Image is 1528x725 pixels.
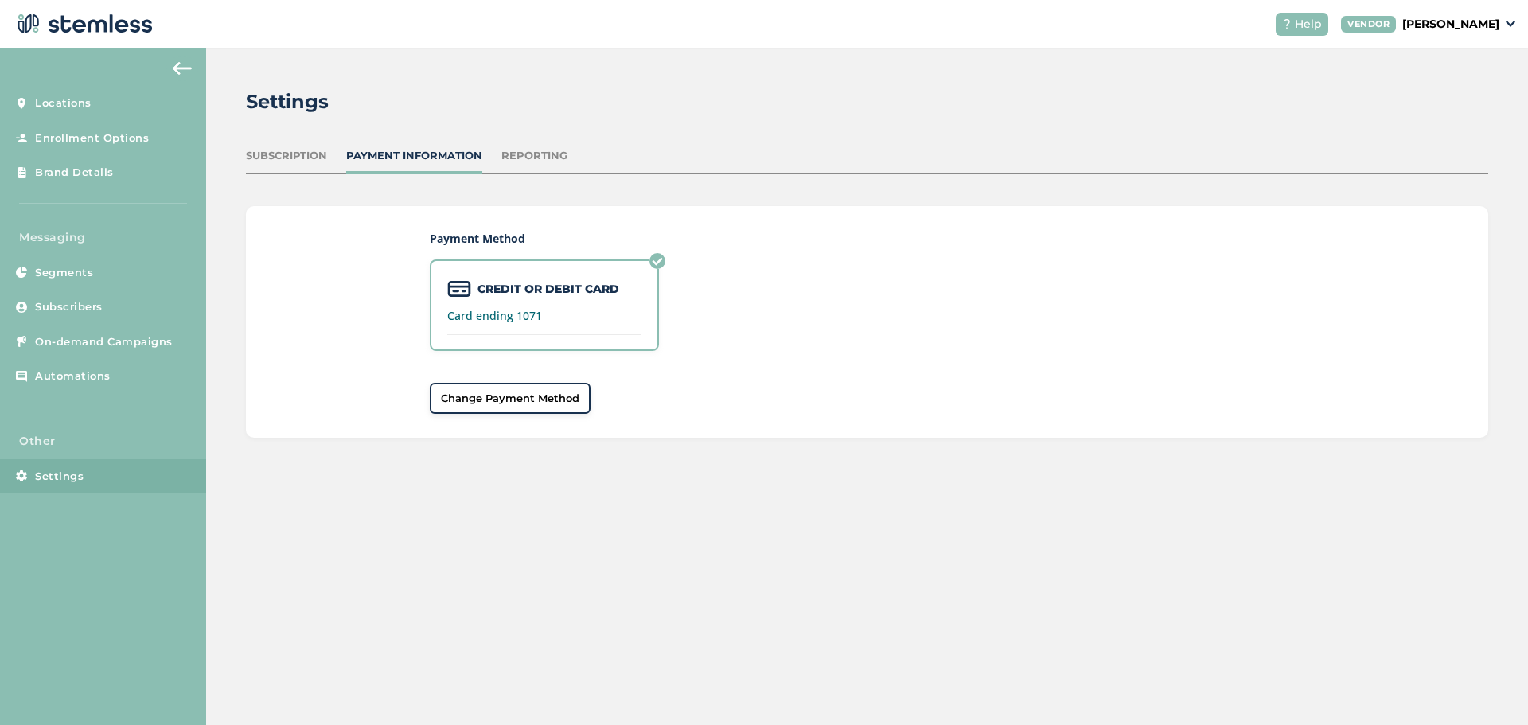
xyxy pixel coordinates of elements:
[346,148,482,164] div: Payment Information
[1506,21,1515,27] img: icon_down-arrow-small-66adaf34.svg
[430,230,1305,247] label: Payment Method
[477,281,619,298] label: CREDIT OR DEBIT CARD
[441,391,579,407] span: Change Payment Method
[35,334,173,350] span: On-demand Campaigns
[35,469,84,485] span: Settings
[35,95,92,111] span: Locations
[35,265,93,281] span: Segments
[1341,16,1396,33] div: VENDOR
[1295,16,1322,33] span: Help
[35,299,103,315] span: Subscribers
[246,88,329,116] h2: Settings
[173,62,192,75] img: icon-arrow-back-accent-c549486e.svg
[649,253,665,269] img: icon-check-circle-accent-670216ea.svg
[1282,19,1292,29] img: icon-help-white-03924b79.svg
[35,368,111,384] span: Automations
[501,148,567,164] div: Reporting
[430,383,591,415] button: Change Payment Method
[13,8,153,40] img: logo-dark-0685b13c.svg
[447,310,641,322] label: Card ending 1071
[246,148,327,164] div: Subscription
[35,131,149,146] span: Enrollment Options
[1402,16,1499,33] p: [PERSON_NAME]
[447,281,471,297] img: icon-card-9a0f5878.svg
[1448,649,1528,725] iframe: Chat Widget
[35,165,114,181] span: Brand Details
